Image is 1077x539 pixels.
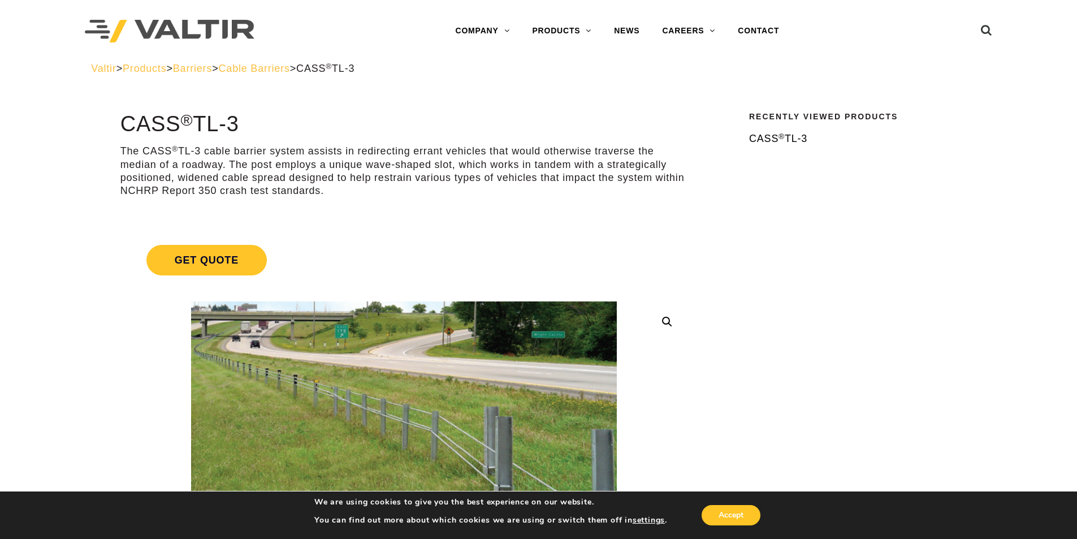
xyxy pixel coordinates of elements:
[326,62,332,71] sup: ®
[173,63,212,74] a: Barriers
[146,245,267,275] span: Get Quote
[749,133,807,144] span: CASS TL-3
[91,63,116,74] a: Valtir
[444,20,521,42] a: COMPANY
[651,20,726,42] a: CAREERS
[85,20,254,43] img: Valtir
[314,497,667,507] p: We are using cookies to give you the best experience on our website.
[749,113,979,121] h2: Recently Viewed Products
[120,145,687,198] p: The CASS TL-3 cable barrier system assists in redirecting errant vehicles that would otherwise tr...
[726,20,790,42] a: CONTACT
[633,515,665,525] button: settings
[120,113,687,136] h1: CASS TL-3
[521,20,603,42] a: PRODUCTS
[603,20,651,42] a: NEWS
[120,231,687,289] a: Get Quote
[778,132,785,141] sup: ®
[180,111,193,129] sup: ®
[702,505,760,525] button: Accept
[296,63,354,74] span: CASS TL-3
[91,62,986,75] div: > > > >
[314,515,667,525] p: You can find out more about which cookies we are using or switch them off in .
[749,132,979,145] a: CASS®TL-3
[219,63,290,74] a: Cable Barriers
[123,63,166,74] a: Products
[172,145,178,153] sup: ®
